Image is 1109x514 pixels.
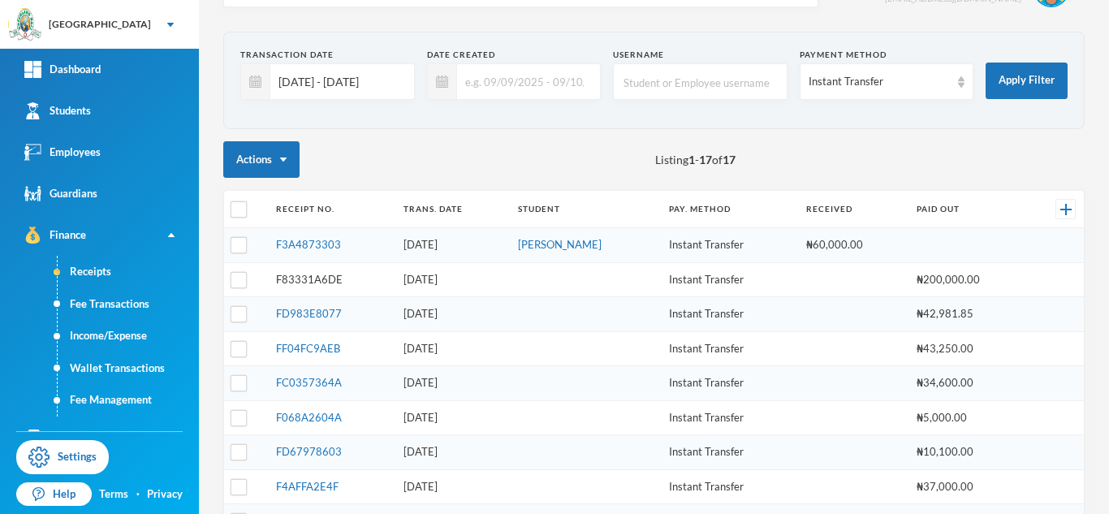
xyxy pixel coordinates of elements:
[908,469,1029,504] td: ₦37,000.00
[16,440,109,474] a: Settings
[58,256,199,288] a: Receipts
[800,49,974,61] div: Payment Method
[908,435,1029,470] td: ₦10,100.00
[395,297,509,332] td: [DATE]
[908,262,1029,297] td: ₦200,000.00
[457,63,593,100] input: e.g. 09/09/2025 - 09/10/2025
[395,469,509,504] td: [DATE]
[395,191,509,228] th: Trans. Date
[49,17,151,32] div: [GEOGRAPHIC_DATA]
[395,228,509,263] td: [DATE]
[276,411,342,424] a: F068A2604A
[699,153,712,166] b: 17
[395,262,509,297] td: [DATE]
[661,331,798,366] td: Instant Transfer
[809,74,951,90] div: Instant Transfer
[395,400,509,435] td: [DATE]
[276,342,340,355] a: FF04FC9AEB
[270,63,406,100] input: e.g. 09/09/2025 - 09/10/2025
[613,49,788,61] div: Username
[661,366,798,401] td: Instant Transfer
[240,49,415,61] div: Transaction Date
[661,400,798,435] td: Instant Transfer
[661,469,798,504] td: Instant Transfer
[908,400,1029,435] td: ₦5,000.00
[395,435,509,470] td: [DATE]
[661,297,798,332] td: Instant Transfer
[24,227,86,244] div: Finance
[9,9,41,41] img: logo
[24,144,101,161] div: Employees
[655,151,736,168] span: Listing - of
[518,238,602,251] a: [PERSON_NAME]
[58,320,199,352] a: Income/Expense
[58,384,199,417] a: Fee Management
[99,486,128,503] a: Terms
[223,141,300,178] button: Actions
[798,191,908,228] th: Received
[908,331,1029,366] td: ₦43,250.00
[268,191,395,228] th: Receipt No.
[908,366,1029,401] td: ₦34,600.00
[395,366,509,401] td: [DATE]
[622,64,779,101] input: Student or Employee username
[908,297,1029,332] td: ₦42,981.85
[661,435,798,470] td: Instant Transfer
[723,153,736,166] b: 17
[661,228,798,263] td: Instant Transfer
[24,185,97,202] div: Guardians
[58,352,199,385] a: Wallet Transactions
[908,191,1029,228] th: Paid Out
[395,331,509,366] td: [DATE]
[276,480,339,493] a: F4AFFA2E4F
[276,376,342,389] a: FC0357364A
[276,445,342,458] a: FD67978603
[16,482,92,507] a: Help
[24,429,89,446] div: Subjects
[1060,204,1072,215] img: +
[136,486,140,503] div: ·
[798,228,908,263] td: ₦60,000.00
[661,262,798,297] td: Instant Transfer
[24,102,91,119] div: Students
[986,63,1068,99] button: Apply Filter
[24,61,101,78] div: Dashboard
[147,486,183,503] a: Privacy
[688,153,695,166] b: 1
[276,273,343,286] a: F83331A6DE
[661,191,798,228] th: Pay. Method
[427,49,602,61] div: Date Created
[276,307,342,320] a: FD983E8077
[276,238,341,251] a: F3A4873303
[510,191,661,228] th: Student
[58,288,199,321] a: Fee Transactions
